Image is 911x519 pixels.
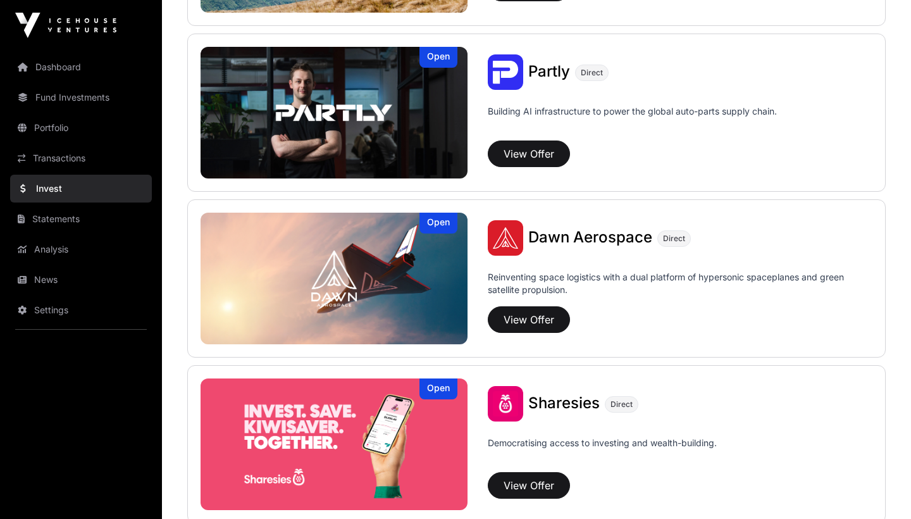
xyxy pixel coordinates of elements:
a: Transactions [10,144,152,172]
button: View Offer [488,141,570,167]
a: Statements [10,205,152,233]
img: Dawn Aerospace [201,213,468,344]
span: Direct [610,399,633,410]
img: Icehouse Ventures Logo [15,13,116,38]
a: SharesiesOpen [201,378,468,510]
span: Sharesies [528,394,600,412]
img: Sharesies [201,378,468,510]
a: Dashboard [10,53,152,81]
div: Open [419,213,457,234]
div: Open [419,47,457,68]
div: Open [419,378,457,399]
a: Sharesies [528,396,600,412]
span: Direct [663,234,685,244]
img: Partly [201,47,468,178]
span: Partly [528,62,570,80]
button: View Offer [488,472,570,499]
a: Settings [10,296,152,324]
a: News [10,266,152,294]
a: Dawn AerospaceOpen [201,213,468,344]
a: Portfolio [10,114,152,142]
div: Widget de chat [848,458,911,519]
button: View Offer [488,306,570,333]
a: Fund Investments [10,84,152,111]
span: Direct [581,68,603,78]
img: Dawn Aerospace [488,220,523,256]
img: Partly [488,54,523,90]
p: Building AI infrastructure to power the global auto-parts supply chain. [488,105,777,135]
iframe: Chat Widget [848,458,911,519]
a: Analysis [10,235,152,263]
a: Invest [10,175,152,203]
p: Democratising access to investing and wealth-building. [488,437,717,467]
a: Partly [528,64,570,80]
img: Sharesies [488,386,523,422]
span: Dawn Aerospace [528,228,652,246]
a: PartlyOpen [201,47,468,178]
p: Reinventing space logistics with a dual platform of hypersonic spaceplanes and green satellite pr... [488,271,872,301]
a: Dawn Aerospace [528,230,652,246]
